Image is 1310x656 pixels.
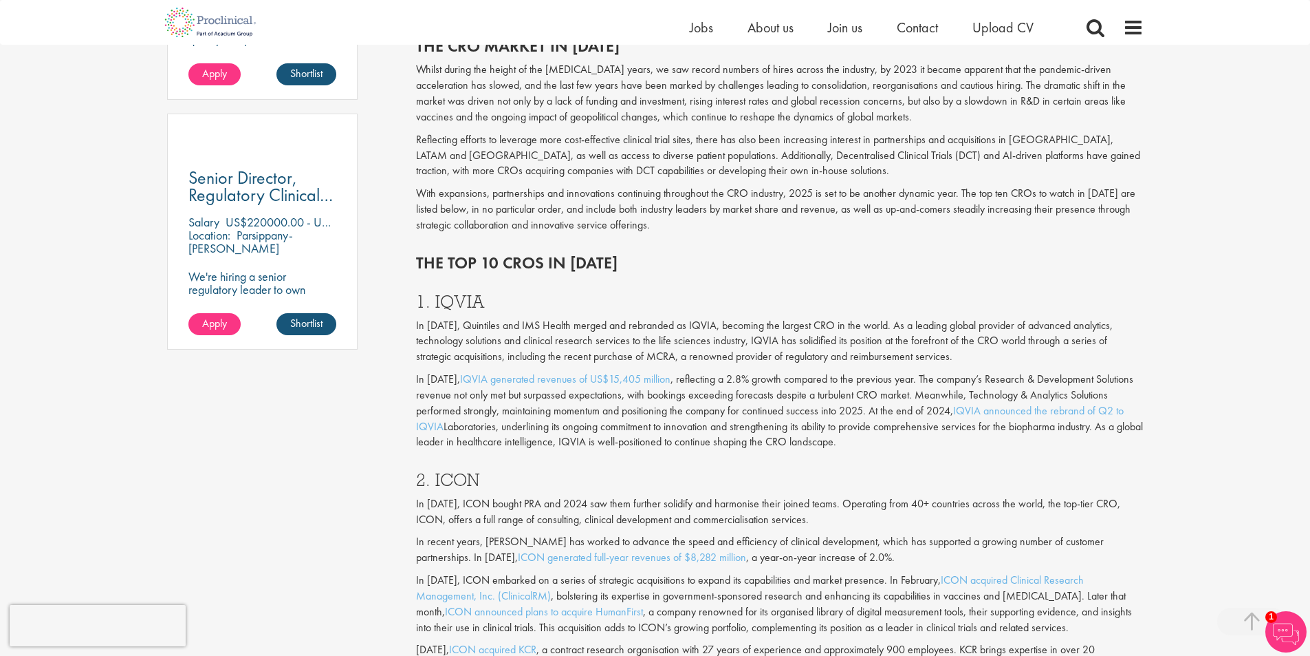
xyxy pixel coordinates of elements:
[188,166,333,224] span: Senior Director, Regulatory Clinical Strategy
[188,63,241,85] a: Apply
[188,214,219,230] span: Salary
[276,313,336,335] a: Shortlist
[188,313,241,335] a: Apply
[747,19,794,36] a: About us
[416,186,1144,233] p: With expansions, partnerships and innovations continuing throughout the CRO industry, 2025 is set...
[416,534,1144,566] p: In recent years, [PERSON_NAME] has worked to advance the speed and efficiency of clinical develop...
[416,132,1144,180] p: Reflecting efforts to leverage more cost-effective clinical trial sites, there has also been incr...
[416,293,1144,310] h3: 1. IQVIA
[416,62,1144,125] p: Whilst during the height of the [MEDICAL_DATA] years, we saw record numbers of hires across the i...
[460,372,670,386] a: IQVIA generated revenues of US$15,405 million
[416,372,1144,450] p: In [DATE], , reflecting a 2.8% growth compared to the previous year. The company’s Research & Dev...
[416,573,1084,603] a: ICON acquired Clinical Research Management, Inc. (ClinicalRM)
[188,227,305,282] p: Parsippany-[PERSON_NAME][GEOGRAPHIC_DATA], [GEOGRAPHIC_DATA]
[10,605,186,646] iframe: reCAPTCHA
[1265,611,1307,653] img: Chatbot
[226,214,565,230] p: US$220000.00 - US$265000 per annum + Highly Competitive Salary
[828,19,862,36] a: Join us
[416,471,1144,489] h3: 2. ICON
[416,318,1144,366] p: In [DATE], Quintiles and IMS Health merged and rebranded as IQVIA, becoming the largest CRO in th...
[416,254,1144,272] h2: The top 10 CROs in [DATE]
[202,316,227,330] span: Apply
[897,19,938,36] a: Contact
[276,63,336,85] a: Shortlist
[518,550,746,564] a: ICON generated full-year revenues of $8,282 million
[1265,611,1277,623] span: 1
[416,37,1144,55] h2: The CRO market in [DATE]
[202,66,227,81] span: Apply
[416,573,1144,635] p: In [DATE], ICON embarked on a series of strategic acquisitions to expand its capabilities and mar...
[416,496,1144,528] p: In [DATE], ICON bought PRA and 2024 saw them further solidify and harmonise their joined teams. O...
[188,227,230,243] span: Location:
[972,19,1034,36] a: Upload CV
[445,604,643,619] a: ICON announced plans to acquire HumanFirst
[188,270,337,322] p: We're hiring a senior regulatory leader to own clinical stage strategy across multiple programs.
[416,403,1124,434] a: IQVIA announced the rebrand of Q2 to IQVIA
[690,19,713,36] a: Jobs
[188,169,337,204] a: Senior Director, Regulatory Clinical Strategy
